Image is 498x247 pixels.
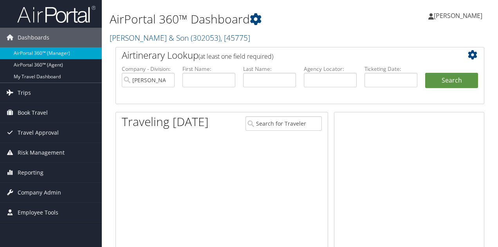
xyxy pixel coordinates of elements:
span: Book Travel [18,103,48,123]
span: (at least one field required) [198,52,273,61]
span: ( 302053 ) [191,32,220,43]
label: Last Name: [243,65,296,73]
span: Dashboards [18,28,49,47]
input: Search for Traveler [245,116,322,131]
span: , [ 45775 ] [220,32,250,43]
span: Employee Tools [18,203,58,222]
span: Reporting [18,163,43,182]
h1: Traveling [DATE] [122,114,209,130]
label: First Name: [182,65,235,73]
label: Agency Locator: [304,65,357,73]
label: Company - Division: [122,65,175,73]
a: [PERSON_NAME] [428,4,490,27]
h2: Airtinerary Lookup [122,49,447,62]
h1: AirPortal 360™ Dashboard [110,11,363,27]
span: Risk Management [18,143,65,162]
span: Company Admin [18,183,61,202]
label: Ticketing Date: [364,65,417,73]
span: [PERSON_NAME] [434,11,482,20]
a: [PERSON_NAME] & Son [110,32,250,43]
span: Trips [18,83,31,103]
span: Travel Approval [18,123,59,142]
button: Search [425,73,478,88]
img: airportal-logo.png [17,5,96,23]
